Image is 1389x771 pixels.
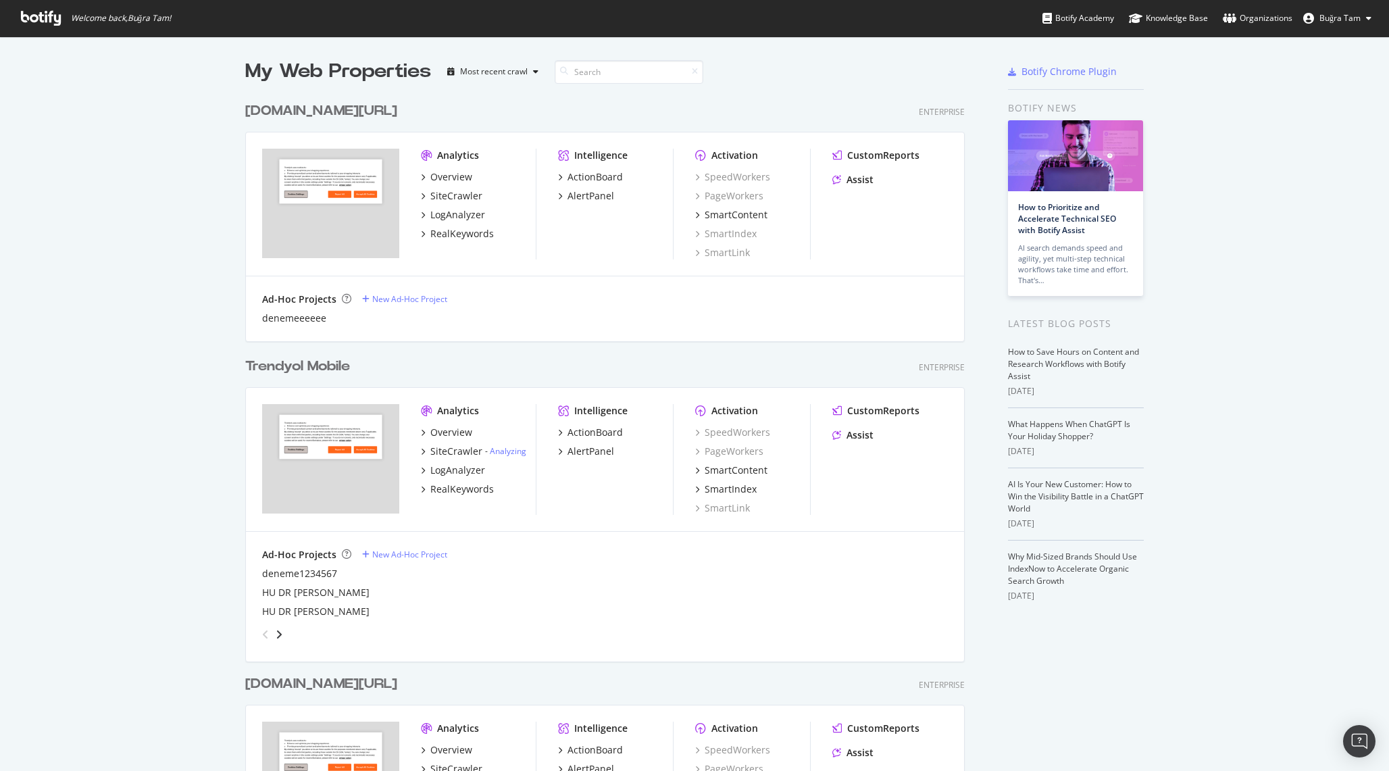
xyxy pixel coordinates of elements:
[574,149,628,162] div: Intelligence
[1021,65,1117,78] div: Botify Chrome Plugin
[362,549,447,560] a: New Ad-Hoc Project
[555,60,703,84] input: Search
[430,189,482,203] div: SiteCrawler
[437,404,479,418] div: Analytics
[1008,316,1144,331] div: Latest Blog Posts
[257,624,274,645] div: angle-left
[1008,551,1137,587] a: Why Mid-Sized Brands Should Use IndexNow to Accelerate Organic Search Growth
[262,149,399,258] img: trendyol.com/ro
[262,605,370,618] div: HU DR [PERSON_NAME]
[442,61,544,82] button: Most recent crawl
[262,293,336,306] div: Ad-Hoc Projects
[695,464,767,477] a: SmartContent
[245,357,355,376] a: Trendyol Mobile
[421,445,526,458] a: SiteCrawler- Analyzing
[430,170,472,184] div: Overview
[430,208,485,222] div: LogAnalyzer
[1292,7,1382,29] button: Buğra Tam
[1319,12,1361,24] span: Buğra Tam
[262,567,337,580] div: deneme1234567
[847,428,874,442] div: Assist
[262,586,370,599] a: HU DR [PERSON_NAME]
[1018,201,1116,236] a: How to Prioritize and Accelerate Technical SEO with Botify Assist
[695,501,750,515] a: SmartLink
[430,426,472,439] div: Overview
[1018,243,1133,286] div: AI search demands speed and agility, yet multi-step technical workflows take time and effort. Tha...
[567,445,614,458] div: AlertPanel
[421,743,472,757] a: Overview
[695,445,763,458] a: PageWorkers
[567,743,623,757] div: ActionBoard
[485,445,526,457] div: -
[711,404,758,418] div: Activation
[711,722,758,735] div: Activation
[1223,11,1292,25] div: Organizations
[262,312,326,325] a: denemeeeeee
[421,227,494,241] a: RealKeywords
[558,189,614,203] a: AlertPanel
[437,722,479,735] div: Analytics
[695,227,757,241] a: SmartIndex
[245,58,431,85] div: My Web Properties
[847,149,919,162] div: CustomReports
[262,548,336,562] div: Ad-Hoc Projects
[372,293,447,305] div: New Ad-Hoc Project
[1008,445,1144,457] div: [DATE]
[695,170,770,184] a: SpeedWorkers
[245,357,350,376] div: Trendyol Mobile
[245,101,397,121] div: [DOMAIN_NAME][URL]
[705,464,767,477] div: SmartContent
[430,445,482,458] div: SiteCrawler
[695,426,770,439] a: SpeedWorkers
[567,426,623,439] div: ActionBoard
[847,404,919,418] div: CustomReports
[574,404,628,418] div: Intelligence
[1008,518,1144,530] div: [DATE]
[245,101,403,121] a: [DOMAIN_NAME][URL]
[245,674,397,694] div: [DOMAIN_NAME][URL]
[421,208,485,222] a: LogAnalyzer
[421,170,472,184] a: Overview
[558,743,623,757] a: ActionBoard
[695,743,770,757] div: SpeedWorkers
[1008,590,1144,602] div: [DATE]
[421,189,482,203] a: SiteCrawler
[711,149,758,162] div: Activation
[847,746,874,760] div: Assist
[490,445,526,457] a: Analyzing
[558,170,623,184] a: ActionBoard
[421,482,494,496] a: RealKeywords
[832,746,874,760] a: Assist
[574,722,628,735] div: Intelligence
[567,189,614,203] div: AlertPanel
[832,173,874,186] a: Assist
[832,404,919,418] a: CustomReports
[362,293,447,305] a: New Ad-Hoc Project
[695,246,750,259] a: SmartLink
[1129,11,1208,25] div: Knowledge Base
[372,549,447,560] div: New Ad-Hoc Project
[705,208,767,222] div: SmartContent
[567,170,623,184] div: ActionBoard
[847,722,919,735] div: CustomReports
[705,482,757,496] div: SmartIndex
[919,679,965,691] div: Enterprise
[430,482,494,496] div: RealKeywords
[430,743,472,757] div: Overview
[437,149,479,162] div: Analytics
[1008,385,1144,397] div: [DATE]
[832,428,874,442] a: Assist
[460,68,528,76] div: Most recent crawl
[558,445,614,458] a: AlertPanel
[695,189,763,203] a: PageWorkers
[430,464,485,477] div: LogAnalyzer
[695,482,757,496] a: SmartIndex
